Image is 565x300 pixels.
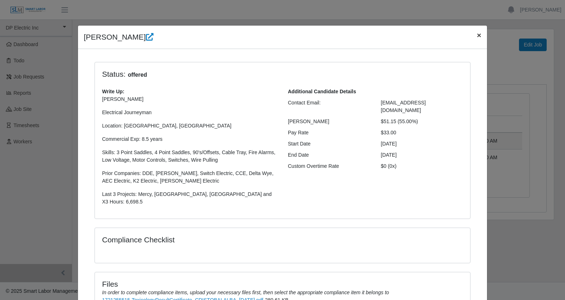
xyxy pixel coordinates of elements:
[381,152,397,158] span: [DATE]
[102,109,277,116] p: Electrical Journeyman
[471,26,487,45] button: Close
[125,71,149,79] span: offered
[376,129,469,136] div: $33.00
[102,191,277,206] p: Last 3 Projects: Mercy, [GEOGRAPHIC_DATA], [GEOGRAPHIC_DATA] and X3 Hours: 6,698.5
[282,151,376,159] div: End Date
[381,100,426,113] span: [EMAIL_ADDRESS][DOMAIN_NAME]
[102,122,277,130] p: Location: [GEOGRAPHIC_DATA], [GEOGRAPHIC_DATA]
[102,170,277,185] p: Prior Companies: DDE, [PERSON_NAME], Switch Electric, CCE, Delta Wye, AEC Electric, K2 Electric, ...
[102,279,463,288] h4: Files
[376,140,469,148] div: [DATE]
[102,70,370,79] h4: Status:
[381,163,397,169] span: $0 (0x)
[102,89,124,94] b: Write Up:
[282,129,376,136] div: Pay Rate
[376,118,469,125] div: $51.15 (55.00%)
[282,99,376,114] div: Contact Email:
[102,135,277,143] p: Commercial Exp: 8.5 years
[84,31,153,43] h4: [PERSON_NAME]
[477,31,481,39] span: ×
[282,118,376,125] div: [PERSON_NAME]
[282,162,376,170] div: Custom Overtime Rate
[102,95,277,103] p: [PERSON_NAME]
[102,149,277,164] p: Skills: 3 Point Saddles, 4 Point Saddles, 90's/Offsets, Cable Tray, Fire Alarms, Low Voltage, Mot...
[102,235,339,244] h4: Compliance Checklist
[288,89,356,94] b: Additional Candidate Details
[282,140,376,148] div: Start Date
